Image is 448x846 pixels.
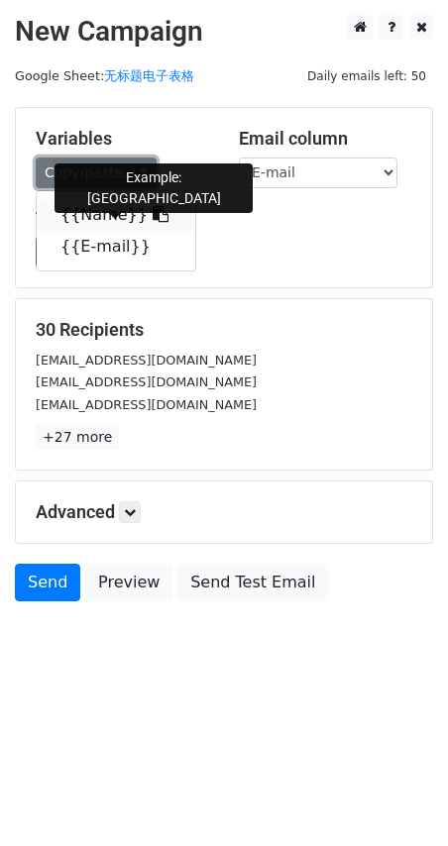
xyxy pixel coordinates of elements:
div: 聊天小组件 [349,751,448,846]
small: [EMAIL_ADDRESS][DOMAIN_NAME] [36,374,257,389]
small: [EMAIL_ADDRESS][DOMAIN_NAME] [36,353,257,368]
h5: 30 Recipients [36,319,412,341]
span: Daily emails left: 50 [300,65,433,87]
a: Send [15,564,80,601]
small: Google Sheet: [15,68,194,83]
a: Daily emails left: 50 [300,68,433,83]
a: {{Name}} [37,199,195,231]
a: Send Test Email [177,564,328,601]
h5: Variables [36,128,209,150]
div: Example: [GEOGRAPHIC_DATA] [55,163,253,213]
a: +27 more [36,425,119,450]
h5: Advanced [36,501,412,523]
h5: Email column [239,128,412,150]
a: Preview [85,564,172,601]
small: [EMAIL_ADDRESS][DOMAIN_NAME] [36,397,257,412]
a: Copy/paste... [36,158,157,188]
a: {{E-mail}} [37,231,195,263]
a: 无标题电子表格 [104,68,194,83]
h2: New Campaign [15,15,433,49]
iframe: Chat Widget [349,751,448,846]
